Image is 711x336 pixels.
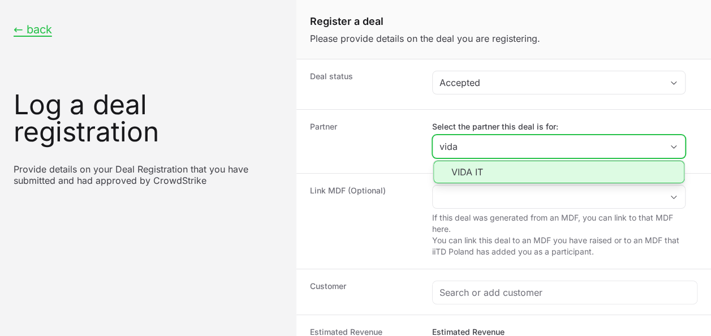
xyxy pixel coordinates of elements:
[432,212,686,257] p: If this deal was generated from an MDF, you can link to that MDF here. You can link this deal to ...
[14,163,283,186] p: Provide details on your Deal Registration that you have submitted and had approved by CrowdStrike
[14,23,52,37] button: ← back
[432,121,686,132] label: Select the partner this deal is for:
[310,71,419,98] dt: Deal status
[439,286,690,299] input: Search or add customer
[14,91,283,145] h1: Log a deal registration
[310,281,419,303] dt: Customer
[439,76,662,89] div: Accepted
[310,32,697,45] p: Please provide details on the deal you are registering.
[662,135,685,158] div: Close
[433,71,685,94] button: Accepted
[310,121,419,162] dt: Partner
[310,14,697,29] h1: Register a deal
[662,186,685,208] div: Open
[310,185,419,257] dt: Link MDF (Optional)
